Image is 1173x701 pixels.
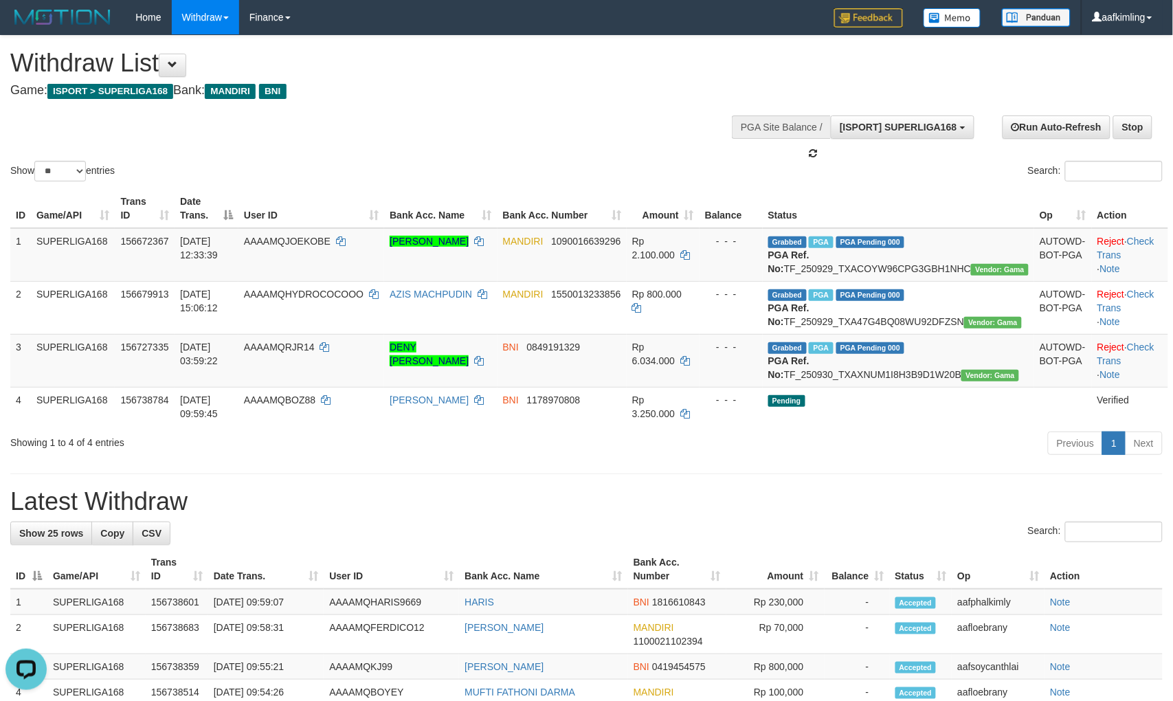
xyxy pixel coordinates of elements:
[10,430,478,449] div: Showing 1 to 4 of 4 entries
[180,394,218,419] span: [DATE] 09:59:45
[763,189,1034,228] th: Status
[825,615,890,654] td: -
[180,289,218,313] span: [DATE] 15:06:12
[1100,263,1121,274] a: Note
[120,394,168,405] span: 156738784
[244,289,364,300] span: AAAAMQHYDROCOCOOO
[809,342,833,354] span: Marked by aafnonsreyleab
[205,84,256,99] span: MANDIRI
[551,289,621,300] span: Copy 1550013233856 to clipboard
[324,550,459,589] th: User ID: activate to sort column ascending
[809,289,833,301] span: Marked by aafsengchandara
[47,589,146,615] td: SUPERLIGA168
[10,589,47,615] td: 1
[5,5,47,47] button: Open LiveChat chat widget
[705,287,757,301] div: - - -
[120,236,168,247] span: 156672367
[244,394,315,405] span: AAAAMQBOZ88
[768,355,809,380] b: PGA Ref. No:
[100,528,124,539] span: Copy
[705,393,757,407] div: - - -
[47,654,146,680] td: SUPERLIGA168
[1065,161,1163,181] input: Search:
[1097,289,1154,313] a: Check Trans
[19,528,83,539] span: Show 25 rows
[768,289,807,301] span: Grabbed
[10,281,31,334] td: 2
[1097,342,1125,353] a: Reject
[180,236,218,260] span: [DATE] 12:33:39
[244,342,315,353] span: AAAAMQRJR14
[10,84,768,98] h4: Game: Bank:
[34,161,86,181] select: Showentries
[732,115,831,139] div: PGA Site Balance /
[632,236,675,260] span: Rp 2.100.000
[527,342,581,353] span: Copy 0849191329 to clipboard
[31,189,115,228] th: Game/API: activate to sort column ascending
[763,334,1034,387] td: TF_250930_TXAXNUM1I8H3B9D1W20B
[10,228,31,282] td: 1
[634,687,674,698] span: MANDIRI
[465,622,544,633] a: [PERSON_NAME]
[627,189,700,228] th: Amount: activate to sort column ascending
[840,122,957,133] span: [ISPORT] SUPERLIGA168
[1048,432,1103,455] a: Previous
[244,236,331,247] span: AAAAMQJOEKOBE
[1092,334,1168,387] td: · ·
[634,597,649,608] span: BNI
[208,589,324,615] td: [DATE] 09:59:07
[1034,228,1092,282] td: AUTOWD-BOT-PGA
[700,189,763,228] th: Balance
[1044,550,1163,589] th: Action
[1002,8,1071,27] img: panduan.png
[634,622,674,633] span: MANDIRI
[961,370,1019,381] span: Vendor URL: https://trx31.1velocity.biz
[208,615,324,654] td: [DATE] 09:58:31
[10,49,768,77] h1: Withdraw List
[208,550,324,589] th: Date Trans.: activate to sort column ascending
[834,8,903,27] img: Feedback.jpg
[763,281,1034,334] td: TF_250929_TXA47G4BQ08WU92DFZSN
[952,589,1044,615] td: aafphalkimly
[1034,189,1092,228] th: Op: activate to sort column ascending
[1092,281,1168,334] td: · ·
[1125,432,1163,455] a: Next
[836,289,905,301] span: PGA Pending
[971,264,1029,276] span: Vendor URL: https://trx31.1velocity.biz
[259,84,286,99] span: BNI
[527,394,581,405] span: Copy 1178970808 to clipboard
[465,597,494,608] a: HARIS
[324,654,459,680] td: AAAAMQKJ99
[705,234,757,248] div: - - -
[175,189,238,228] th: Date Trans.: activate to sort column descending
[120,289,168,300] span: 156679913
[1092,189,1168,228] th: Action
[324,589,459,615] td: AAAAMQHARIS9669
[726,615,825,654] td: Rp 70,000
[836,236,905,248] span: PGA Pending
[10,7,115,27] img: MOTION_logo.png
[208,654,324,680] td: [DATE] 09:55:21
[726,654,825,680] td: Rp 800,000
[632,342,675,366] span: Rp 6.034.000
[47,550,146,589] th: Game/API: activate to sort column ascending
[1050,597,1071,608] a: Note
[10,615,47,654] td: 2
[1003,115,1110,139] a: Run Auto-Refresh
[895,597,937,609] span: Accepted
[1034,334,1092,387] td: AUTOWD-BOT-PGA
[652,597,706,608] span: Copy 1816610843 to clipboard
[768,342,807,354] span: Grabbed
[31,387,115,426] td: SUPERLIGA168
[768,249,809,274] b: PGA Ref. No:
[634,636,703,647] span: Copy 1100021102394 to clipboard
[895,662,937,674] span: Accepted
[324,615,459,654] td: AAAAMQFERDICO12
[628,550,726,589] th: Bank Acc. Number: activate to sort column ascending
[890,550,952,589] th: Status: activate to sort column ascending
[10,387,31,426] td: 4
[632,289,682,300] span: Rp 800.000
[146,550,208,589] th: Trans ID: activate to sort column ascending
[1100,316,1121,327] a: Note
[895,687,937,699] span: Accepted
